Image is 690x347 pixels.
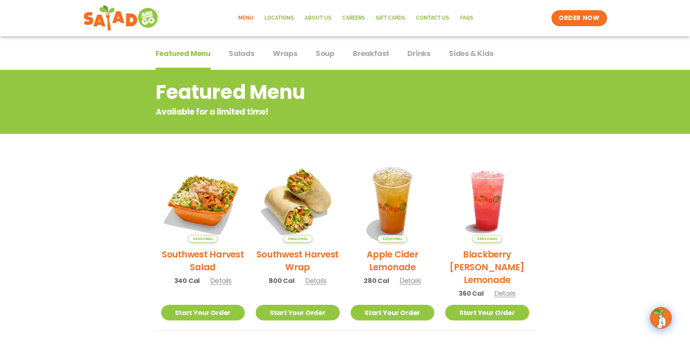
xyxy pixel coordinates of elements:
[459,288,484,298] span: 360 Cal
[273,48,298,59] span: Wraps
[83,4,160,33] img: new-SAG-logo-768×292
[156,48,211,59] span: Featured Menu
[156,77,476,107] h2: Featured Menu
[210,276,232,285] span: Details
[156,106,476,118] p: Available for a limited time!
[353,48,389,59] span: Breakfast
[256,248,340,274] h2: Southwest Harvest Wrap
[370,10,411,27] a: GIFT CARDS
[156,45,535,70] div: Tabbed content
[269,276,295,286] span: 800 Cal
[364,276,389,286] span: 280 Cal
[316,48,335,59] span: Soup
[455,10,479,27] a: FAQs
[445,248,529,286] h2: Blackberry [PERSON_NAME] Lemonade
[233,10,259,27] a: Menu
[445,305,529,320] a: Start Your Order
[551,10,607,26] a: ORDER NOW
[259,10,299,27] a: Locations
[411,10,455,27] a: Contact Us
[400,276,421,285] span: Details
[229,48,255,59] span: Salads
[407,48,431,59] span: Drinks
[161,248,245,274] h2: Southwest Harvest Salad
[351,305,435,320] a: Start Your Order
[651,308,671,328] img: wpChatIcon
[305,276,327,285] span: Details
[378,235,407,243] span: Seasonal
[174,276,200,286] span: 340 Cal
[337,10,370,27] a: Careers
[283,235,312,243] span: Seasonal
[188,235,218,243] span: Seasonal
[299,10,337,27] a: About Us
[161,305,245,320] a: Start Your Order
[351,248,435,274] h2: Apple Cider Lemonade
[494,289,516,298] span: Details
[256,159,340,243] img: Product photo for Southwest Harvest Wrap
[472,235,502,243] span: Seasonal
[351,159,435,243] img: Product photo for Apple Cider Lemonade
[559,14,599,23] span: ORDER NOW
[233,10,479,27] nav: Menu
[161,159,245,243] img: Product photo for Southwest Harvest Salad
[445,159,529,243] img: Product photo for Blackberry Bramble Lemonade
[449,48,494,59] span: Sides & Kids
[256,305,340,320] a: Start Your Order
